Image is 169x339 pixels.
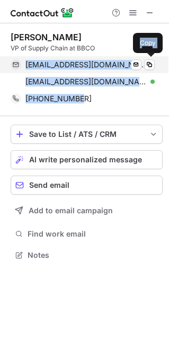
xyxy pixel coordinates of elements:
[11,201,163,220] button: Add to email campaign
[11,150,163,169] button: AI write personalized message
[25,77,147,86] span: [EMAIL_ADDRESS][DOMAIN_NAME]
[11,176,163,195] button: Send email
[25,60,147,69] span: [EMAIL_ADDRESS][DOMAIN_NAME]
[11,44,163,53] div: VP of Supply Chain at BBCO
[29,130,144,138] div: Save to List / ATS / CRM
[11,6,74,19] img: ContactOut v5.3.10
[11,248,163,263] button: Notes
[29,155,142,164] span: AI write personalized message
[28,229,158,239] span: Find work email
[11,227,163,241] button: Find work email
[11,125,163,144] button: save-profile-one-click
[25,94,92,103] span: [PHONE_NUMBER]
[29,206,113,215] span: Add to email campaign
[28,250,158,260] span: Notes
[29,181,69,189] span: Send email
[11,32,82,42] div: [PERSON_NAME]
